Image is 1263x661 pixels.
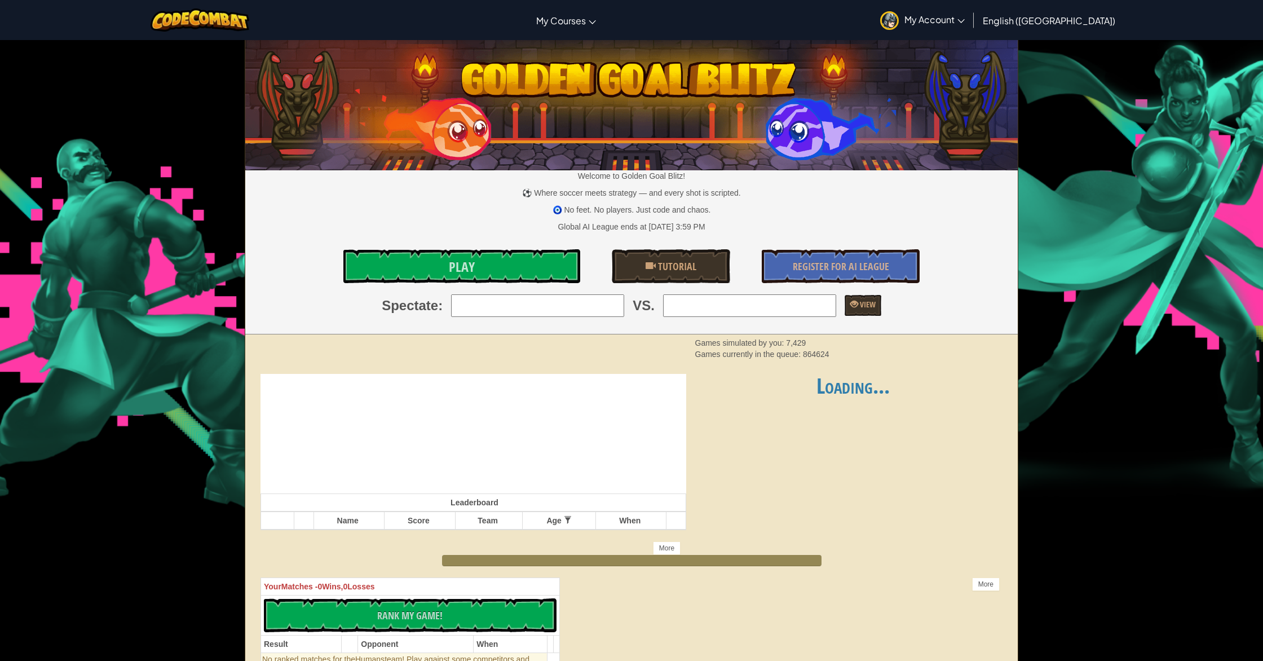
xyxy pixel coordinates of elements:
[972,578,1000,591] div: More
[596,512,666,530] th: When
[347,582,374,591] span: Losses
[762,249,920,283] a: Register for AI League
[983,15,1115,27] span: English ([GEOGRAPHIC_DATA])
[245,187,1018,199] p: ⚽ Where soccer meets strategy — and every shot is scripted.
[522,512,595,530] th: Age
[151,8,249,32] img: CodeCombat logo
[264,598,557,632] button: Rank My Game!
[245,170,1018,182] p: Welcome to Golden Goal Blitz!
[977,5,1121,36] a: English ([GEOGRAPHIC_DATA])
[261,578,560,595] th: 0 0
[451,498,498,507] span: Leaderboard
[786,338,806,347] span: 7,429
[322,582,343,591] span: Wins,
[536,15,586,27] span: My Courses
[904,14,965,25] span: My Account
[531,5,602,36] a: My Courses
[558,221,705,232] div: Global AI League ends at [DATE] 3:59 PM
[281,582,318,591] span: Matches -
[438,296,443,315] span: :
[245,204,1018,215] p: 🧿 No feet. No players. Just code and chaos.
[612,249,730,283] a: Tutorial
[245,36,1018,170] img: Golden Goal
[261,635,342,653] th: Result
[377,609,443,623] span: Rank My Game!
[695,338,787,347] span: Games simulated by you:
[358,635,474,653] th: Opponent
[382,296,438,315] span: Spectate
[653,541,681,555] div: More
[875,2,970,38] a: My Account
[456,512,523,530] th: Team
[695,350,803,359] span: Games currently in the queue:
[264,582,281,591] span: Your
[803,350,829,359] span: 864624
[858,299,876,310] span: View
[793,259,889,274] span: Register for AI League
[633,296,655,315] span: VS.
[313,512,384,530] th: Name
[474,635,547,653] th: When
[880,11,899,30] img: avatar
[449,258,475,276] span: Play
[384,512,456,530] th: Score
[656,259,696,274] span: Tutorial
